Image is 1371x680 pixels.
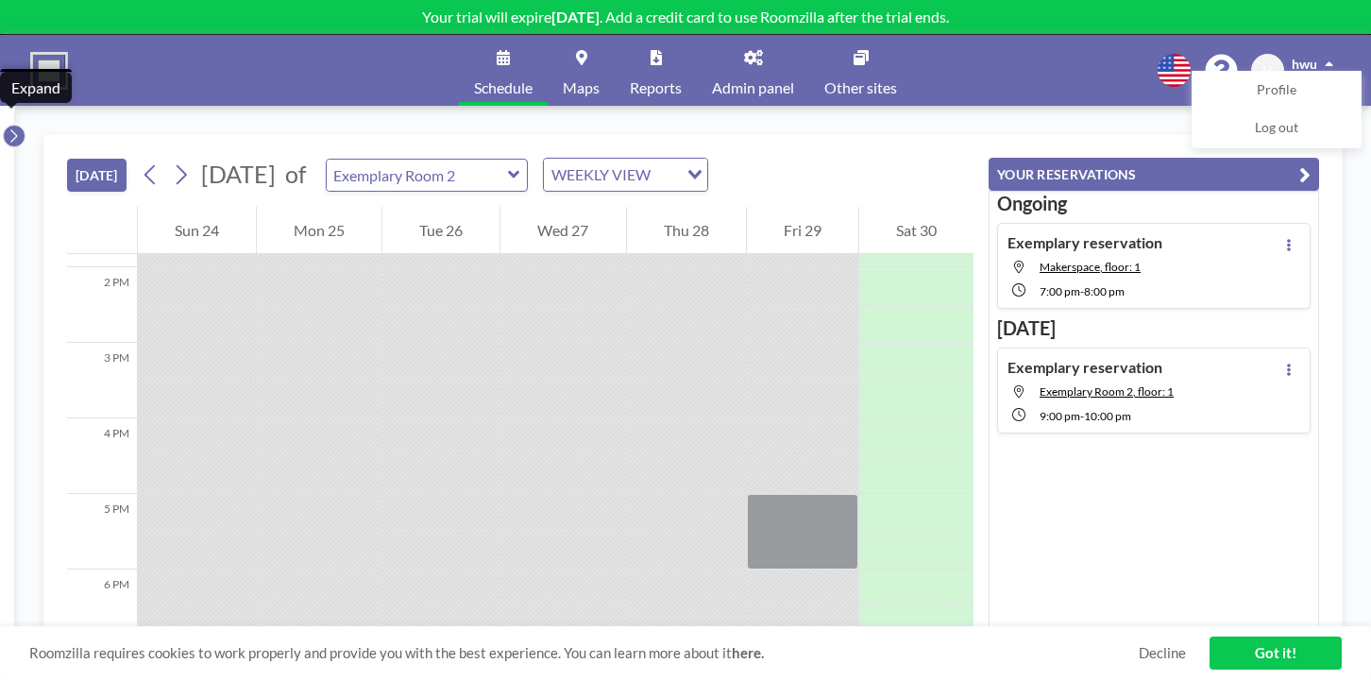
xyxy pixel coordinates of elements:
div: 5 PM [67,494,137,569]
button: YOUR RESERVATIONS [989,158,1319,191]
span: - [1080,284,1084,298]
span: of [285,160,306,189]
div: Fri 29 [747,207,858,254]
a: here. [732,644,764,661]
div: 3 PM [67,343,137,418]
div: Tue 26 [382,207,499,254]
span: Exemplary Room 2, floor: 1 [1040,384,1174,399]
h3: Ongoing [997,192,1311,215]
input: Exemplary Room 2 [327,160,508,191]
a: Schedule [459,35,548,106]
span: 10:00 PM [1084,409,1131,423]
span: WEEKLY VIEW [548,162,654,187]
span: 7:00 PM [1040,284,1080,298]
img: organization-logo [30,52,68,90]
a: Other sites [809,35,912,106]
span: Admin panel [712,80,794,95]
a: Reports [615,35,697,106]
h4: Exemplary reservation [1007,233,1162,252]
div: 6 PM [67,569,137,645]
a: Profile [1193,72,1361,110]
span: Reports [630,80,682,95]
div: 2 PM [67,267,137,343]
button: [DATE] [67,159,127,192]
span: - [1080,409,1084,423]
div: Expand [11,78,60,97]
a: Got it! [1210,637,1342,670]
div: Mon 25 [257,207,381,254]
h3: [DATE] [997,316,1311,340]
span: hwu [1292,56,1317,72]
div: Sun 24 [138,207,256,254]
span: Schedule [474,80,533,95]
div: Wed 27 [500,207,625,254]
span: Profile [1257,81,1296,100]
h4: Exemplary reservation [1007,358,1162,377]
span: 8:00 PM [1084,284,1125,298]
div: 4 PM [67,418,137,494]
span: Log out [1255,119,1298,138]
a: Admin panel [697,35,809,106]
div: Thu 28 [627,207,746,254]
span: Makerspace, floor: 1 [1040,260,1141,274]
b: [DATE] [551,8,600,25]
span: H [1262,62,1273,79]
span: [DATE] [201,160,276,188]
a: Maps [548,35,615,106]
a: Decline [1139,644,1186,662]
span: 9:00 PM [1040,409,1080,423]
div: Sat 30 [859,207,973,254]
span: Roomzilla requires cookies to work properly and provide you with the best experience. You can lea... [29,644,1139,662]
span: Other sites [824,80,897,95]
a: Log out [1193,110,1361,147]
input: Search for option [656,162,676,187]
span: Maps [563,80,600,95]
div: Search for option [544,159,707,191]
